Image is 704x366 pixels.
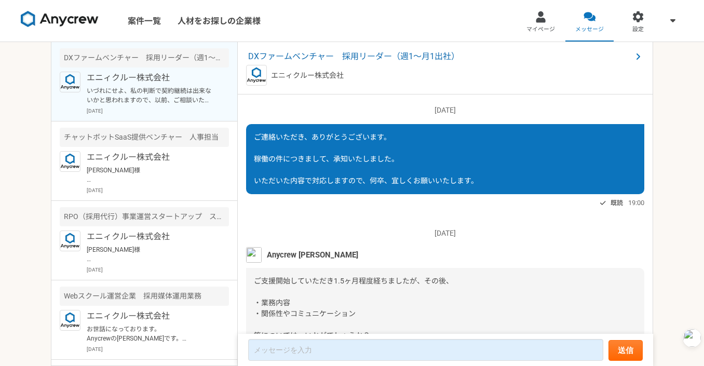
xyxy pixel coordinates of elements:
[60,72,80,92] img: logo_text_blue_01.png
[60,287,229,306] div: Webスクール運営企業 採用媒体運用業務
[271,70,344,81] p: エニィクルー株式会社
[87,86,215,105] p: いづれにせよ、私の判断で契約継続は出来ないかと思われますので、以前、ご相談いただいた案件が未だ可能性があるのでしたら、そちらを受けたいですし、新規で案件があるようでしたらご提案いだけますと幸いです。
[254,277,493,361] span: ご支援開始していただき1.5ヶ月程度経ちましたが、その後、 ・業務内容 ・関係性やコミュニケーション 等については、いかがでしょうか？ お時間ある際に、簡単にご状況について、共有いただければと思...
[87,151,215,164] p: エニィクルー株式会社
[254,133,478,185] span: ご連絡いただき、ありがとうございます。 稼働の件につきまして、承知いたしました。 いただいた内容で対応しますので、何卒、宜しくお願いいたします。
[628,198,644,208] span: 19:00
[60,128,229,147] div: チャットボットSaaS提供ベンチャー 人事担当
[87,266,229,274] p: [DATE]
[248,50,632,63] span: DXファームベンチャー 採用リーダー（週1〜月1出社）
[87,166,215,184] p: [PERSON_NAME]様 ご連絡いただき、ありがとうございます。 こちらの件につきまして、承知いたしました。 取り急ぎの対応となり、大変恐縮ではございますが、 何卒、宜しくお願いいたします。
[267,249,358,261] span: Anycrew [PERSON_NAME]
[87,72,215,84] p: エニィクルー株式会社
[87,107,229,115] p: [DATE]
[87,345,229,353] p: [DATE]
[526,25,555,34] span: マイページ
[575,25,604,34] span: メッセージ
[87,324,215,343] p: お世話になっております。 Anycrewの[PERSON_NAME]です。 ご経歴を拝見させていただき、お声がけさせていただきました。 こちらの案件の応募はいかがでしょうか？ 必須スキル面をご確...
[246,247,262,263] img: MHYT8150_2.jpg
[60,310,80,331] img: logo_text_blue_01.png
[87,231,215,243] p: エニィクルー株式会社
[60,48,229,67] div: DXファームベンチャー 採用リーダー（週1〜月1出社）
[632,25,644,34] span: 設定
[87,310,215,322] p: エニィクルー株式会社
[611,197,623,209] span: 既読
[60,207,229,226] div: RPO（採用代行）事業運営スタートアップ スカウト・クライアント対応
[21,11,99,28] img: 8DqYSo04kwAAAAASUVORK5CYII=
[87,245,215,264] p: [PERSON_NAME]様 ご連絡いただき、ありがとうございます。 別件につきまして、承知いたしました。 取り急ぎの対応となり、大変恐縮ではございますが、 引き続き何卒、宜しくお願いいたします。
[60,231,80,251] img: logo_text_blue_01.png
[60,151,80,172] img: logo_text_blue_01.png
[87,186,229,194] p: [DATE]
[608,340,643,361] button: 送信
[246,65,267,86] img: logo_text_blue_01.png
[246,105,644,116] p: [DATE]
[246,228,644,239] p: [DATE]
